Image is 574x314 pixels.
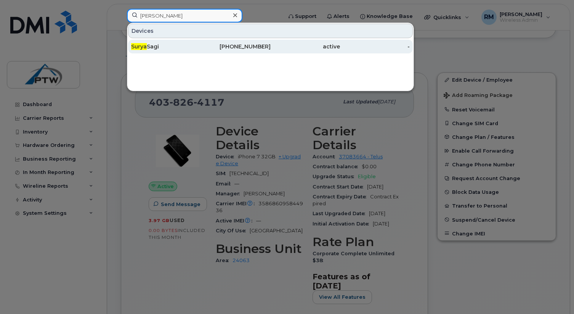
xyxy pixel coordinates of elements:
[131,43,147,50] span: Surya
[128,40,413,53] a: SuryaSagi[PHONE_NUMBER]active-
[128,24,413,38] div: Devices
[131,43,201,50] div: Sagi
[201,43,271,50] div: [PHONE_NUMBER]
[340,43,410,50] div: -
[127,9,242,23] input: Find something...
[271,43,340,50] div: active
